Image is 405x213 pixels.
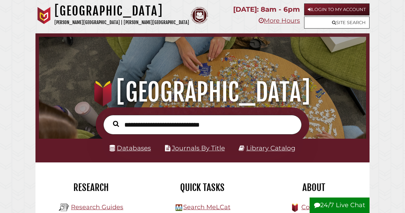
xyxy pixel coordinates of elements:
[301,203,335,211] a: Contact Us
[110,119,122,129] button: Search
[152,182,253,193] h2: Quick Tasks
[233,3,300,15] p: [DATE]: 8am - 6pm
[113,121,119,127] i: Search
[172,144,225,152] a: Journals By Title
[183,203,230,211] a: Search MeLCat
[304,17,370,29] a: Site Search
[59,202,69,213] img: Hekman Library Logo
[176,204,182,211] img: Hekman Library Logo
[191,7,208,24] img: Calvin Theological Seminary
[71,203,123,211] a: Research Guides
[41,182,142,193] h2: Research
[304,3,370,15] a: Login to My Account
[246,144,295,152] a: Library Catalog
[35,7,53,24] img: Calvin University
[259,17,300,24] a: More Hours
[54,3,189,19] h1: [GEOGRAPHIC_DATA]
[110,144,151,152] a: Databases
[263,182,364,193] h2: About
[45,77,360,107] h1: [GEOGRAPHIC_DATA]
[54,19,189,26] p: [PERSON_NAME][GEOGRAPHIC_DATA] | [PERSON_NAME][GEOGRAPHIC_DATA]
